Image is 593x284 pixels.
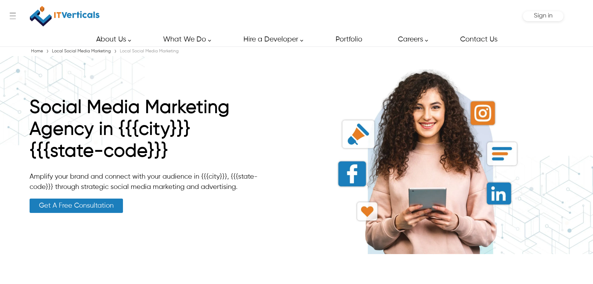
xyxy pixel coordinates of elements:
[30,3,100,29] img: IT Verticals Inc
[236,32,307,46] a: Hire a Developer
[328,32,369,46] a: Portfolio
[534,12,553,19] span: Sign in
[391,32,431,46] a: Careers
[30,97,266,166] h1: Social Media Marketing Agency in {{{city}}} {{{state-code}}}
[46,47,49,56] span: ›
[30,49,45,53] a: Home
[50,49,112,53] a: Local Social Media Marketing
[534,14,553,18] a: Sign in
[156,32,214,46] a: What We Do
[30,172,266,192] p: Amplify your brand and connect with your audience in {{{city}}}, {{{state-code}}} through strateg...
[453,32,504,46] a: Contact Us
[118,48,180,54] div: Local Social Media Marketing
[114,47,117,56] span: ›
[89,32,134,46] a: About Us
[30,199,123,213] a: Get A Free Consultation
